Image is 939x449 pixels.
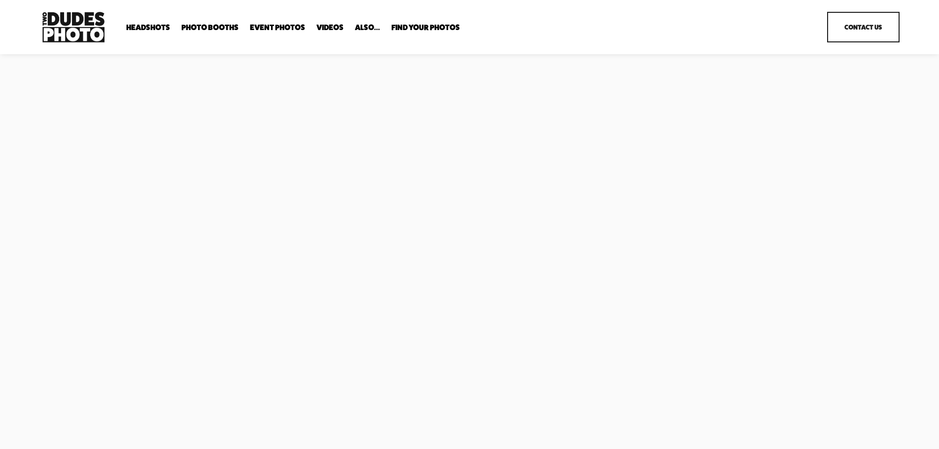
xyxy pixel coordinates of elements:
[39,9,107,45] img: Two Dudes Photo | Headshots, Portraits &amp; Photo Booths
[181,24,239,32] span: Photo Booths
[126,24,170,32] span: Headshots
[355,23,380,33] a: folder dropdown
[250,23,305,33] a: Event Photos
[827,12,900,42] a: Contact Us
[355,24,380,32] span: Also...
[181,23,239,33] a: folder dropdown
[391,24,460,32] span: Find Your Photos
[126,23,170,33] a: folder dropdown
[316,23,344,33] a: Videos
[391,23,460,33] a: folder dropdown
